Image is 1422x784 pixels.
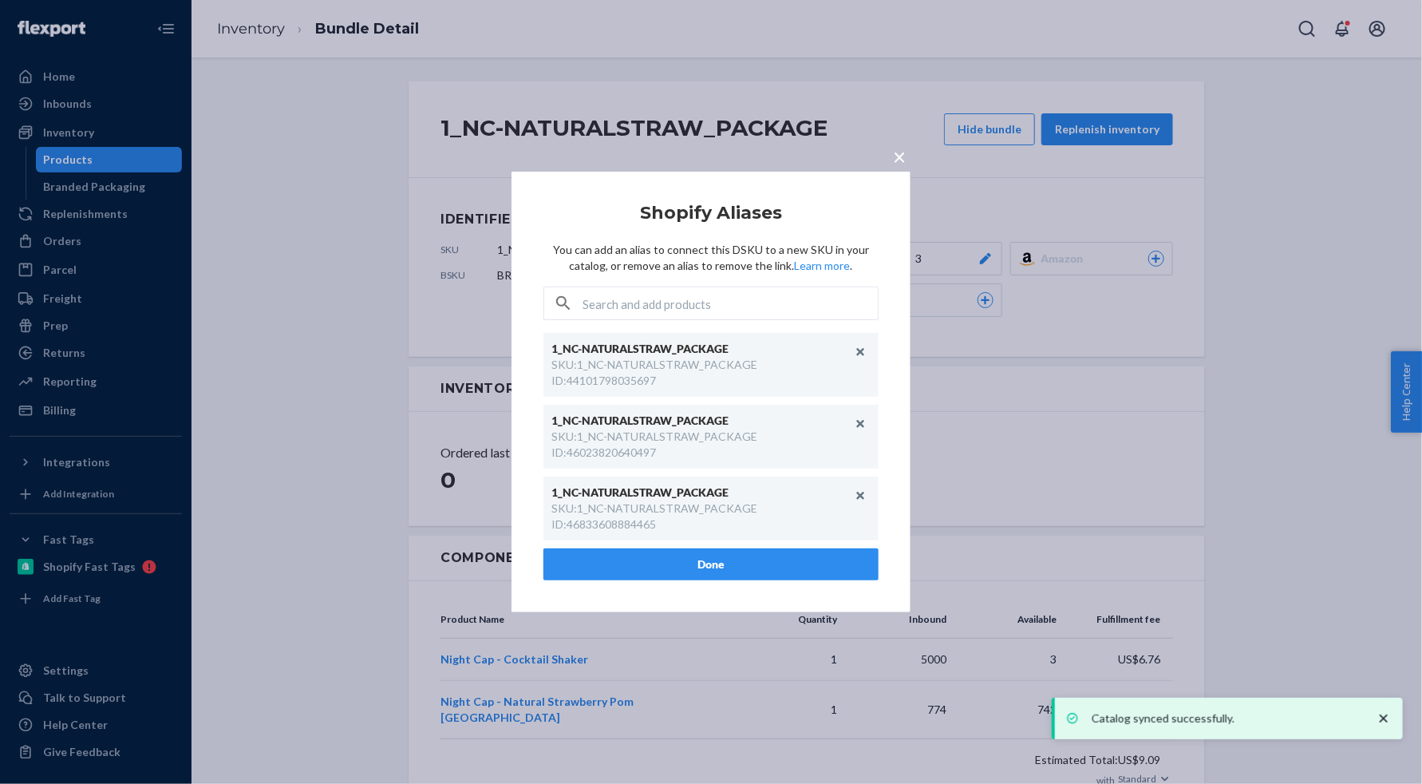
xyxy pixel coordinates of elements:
h2: Shopify Aliases [543,204,879,223]
svg: close toast [1376,711,1392,727]
button: Unlink [849,340,873,364]
input: Search and add products [583,287,878,319]
div: 1_NC-NATURALSTRAW_PACKAGE [551,413,855,429]
div: 1_NC-NATURALSTRAW_PACKAGE [551,485,855,501]
p: Catalog synced successfully. [1092,711,1360,727]
button: Unlink [849,484,873,508]
div: SKU : 1_NC-NATURALSTRAW_PACKAGE [551,357,757,373]
div: SKU : 1_NC-NATURALSTRAW_PACKAGE [551,501,757,517]
div: ID : 46833608884465 [551,517,656,533]
span: × [893,143,906,170]
button: Done [543,548,879,580]
div: ID : 44101798035697 [551,373,656,389]
p: You can add an alias to connect this DSKU to a new SKU in your catalog, or remove an alias to rem... [543,242,879,274]
a: Learn more [795,259,851,272]
div: 1_NC-NATURALSTRAW_PACKAGE [551,341,855,357]
div: SKU : 1_NC-NATURALSTRAW_PACKAGE [551,429,757,445]
button: Unlink [849,412,873,436]
div: ID : 46023820640497 [551,445,656,461]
